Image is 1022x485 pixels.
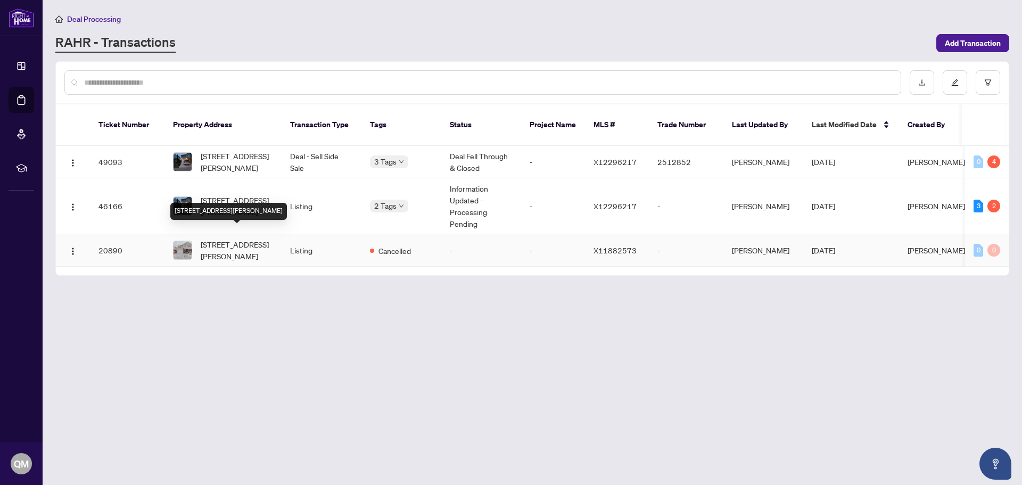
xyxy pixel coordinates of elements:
[908,201,965,211] span: [PERSON_NAME]
[282,146,361,178] td: Deal - Sell Side Sale
[90,146,164,178] td: 49093
[803,104,899,146] th: Last Modified Date
[282,234,361,267] td: Listing
[69,203,77,211] img: Logo
[987,155,1000,168] div: 4
[812,119,877,130] span: Last Modified Date
[908,157,965,167] span: [PERSON_NAME]
[201,150,273,174] span: [STREET_ADDRESS][PERSON_NAME]
[812,201,835,211] span: [DATE]
[649,234,723,267] td: -
[723,146,803,178] td: [PERSON_NAME]
[979,448,1011,480] button: Open asap
[974,200,983,212] div: 3
[987,244,1000,257] div: 0
[282,178,361,234] td: Listing
[282,104,361,146] th: Transaction Type
[90,104,164,146] th: Ticket Number
[723,104,803,146] th: Last Updated By
[521,178,585,234] td: -
[987,200,1000,212] div: 2
[594,201,637,211] span: X12296217
[521,146,585,178] td: -
[974,244,983,257] div: 0
[164,104,282,146] th: Property Address
[55,34,176,53] a: RAHR - Transactions
[14,456,29,471] span: QM
[170,203,287,220] div: [STREET_ADDRESS][PERSON_NAME]
[90,234,164,267] td: 20890
[899,104,963,146] th: Created By
[918,79,926,86] span: download
[594,157,637,167] span: X12296217
[441,234,521,267] td: -
[974,155,983,168] div: 0
[649,178,723,234] td: -
[945,35,1001,52] span: Add Transaction
[984,79,992,86] span: filter
[9,8,34,28] img: logo
[812,157,835,167] span: [DATE]
[951,79,959,86] span: edit
[174,241,192,259] img: thumbnail-img
[723,178,803,234] td: [PERSON_NAME]
[69,247,77,256] img: Logo
[361,104,441,146] th: Tags
[936,34,1009,52] button: Add Transaction
[64,198,81,215] button: Logo
[441,146,521,178] td: Deal Fell Through & Closed
[521,104,585,146] th: Project Name
[174,153,192,171] img: thumbnail-img
[594,245,637,255] span: X11882573
[201,239,273,262] span: [STREET_ADDRESS][PERSON_NAME]
[67,14,121,24] span: Deal Processing
[174,197,192,215] img: thumbnail-img
[521,234,585,267] td: -
[649,146,723,178] td: 2512852
[943,70,967,95] button: edit
[585,104,649,146] th: MLS #
[374,155,397,168] span: 3 Tags
[910,70,934,95] button: download
[812,245,835,255] span: [DATE]
[649,104,723,146] th: Trade Number
[64,242,81,259] button: Logo
[374,200,397,212] span: 2 Tags
[723,234,803,267] td: [PERSON_NAME]
[201,194,273,218] span: [STREET_ADDRESS][PERSON_NAME]
[90,178,164,234] td: 46166
[55,15,63,23] span: home
[441,104,521,146] th: Status
[69,159,77,167] img: Logo
[399,203,404,209] span: down
[378,245,411,257] span: Cancelled
[399,159,404,165] span: down
[441,178,521,234] td: Information Updated - Processing Pending
[908,245,965,255] span: [PERSON_NAME]
[64,153,81,170] button: Logo
[976,70,1000,95] button: filter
